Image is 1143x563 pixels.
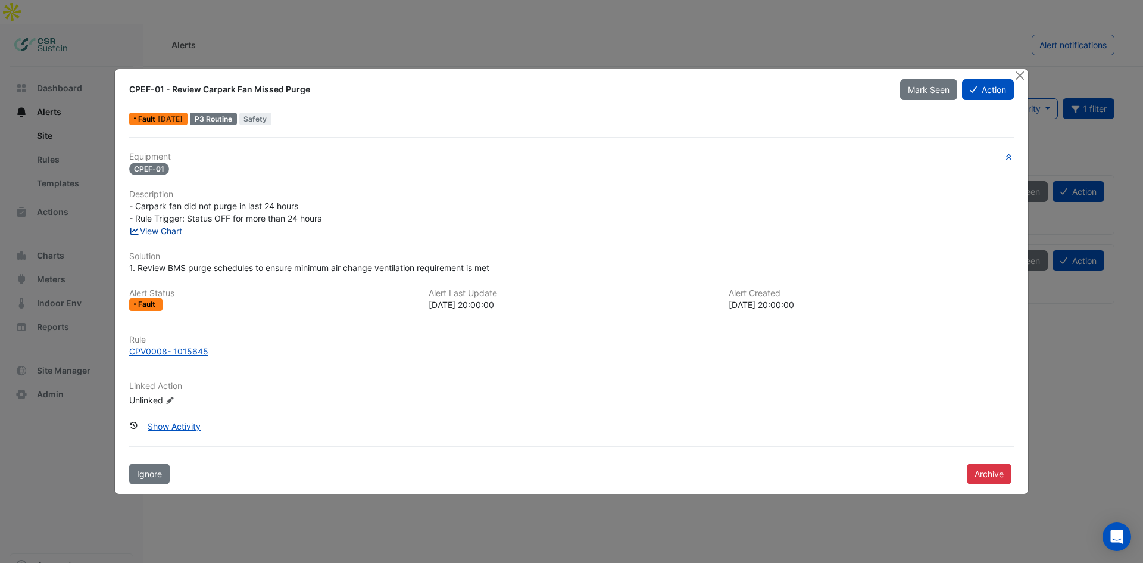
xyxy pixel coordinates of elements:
div: Open Intercom Messenger [1103,522,1131,551]
button: Archive [967,464,1011,484]
div: [DATE] 20:00:00 [729,298,1014,311]
h6: Equipment [129,152,1014,162]
button: Mark Seen [900,79,957,100]
div: CPEF-01 - Review Carpark Fan Missed Purge [129,83,886,95]
div: P3 Routine [190,113,237,125]
span: 1. Review BMS purge schedules to ensure minimum air change ventilation requirement is met [129,263,489,273]
h6: Description [129,189,1014,200]
span: Ignore [137,469,162,479]
button: Close [1013,69,1026,82]
a: View Chart [129,226,182,236]
button: Action [962,79,1014,100]
div: CPV0008 [129,345,208,357]
div: Unlinked [129,393,272,406]
fa-icon: Edit Linked Action [165,396,174,405]
h6: Rule [129,335,1014,345]
button: Ignore [129,464,170,484]
button: Show Activity [140,416,208,437]
span: Tue 09-Sep-2025 20:00 BST [158,114,183,123]
span: Mark Seen [908,85,950,95]
a: CPV0008- 1015645 [129,345,1014,357]
h6: Solution [129,251,1014,262]
h6: Alert Last Update [429,288,714,298]
span: - Carpark fan did not purge in last 24 hours - Rule Trigger: Status OFF for more than 24 hours [129,201,321,223]
span: CPEF-01 [129,163,169,175]
span: Safety [239,113,272,125]
tcxspan: Call - 1015645 via 3CX [167,346,208,356]
h6: Alert Status [129,288,414,298]
h6: Linked Action [129,381,1014,391]
h6: Alert Created [729,288,1014,298]
span: Fault [138,116,158,123]
span: Fault [138,301,158,308]
div: [DATE] 20:00:00 [429,298,714,311]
